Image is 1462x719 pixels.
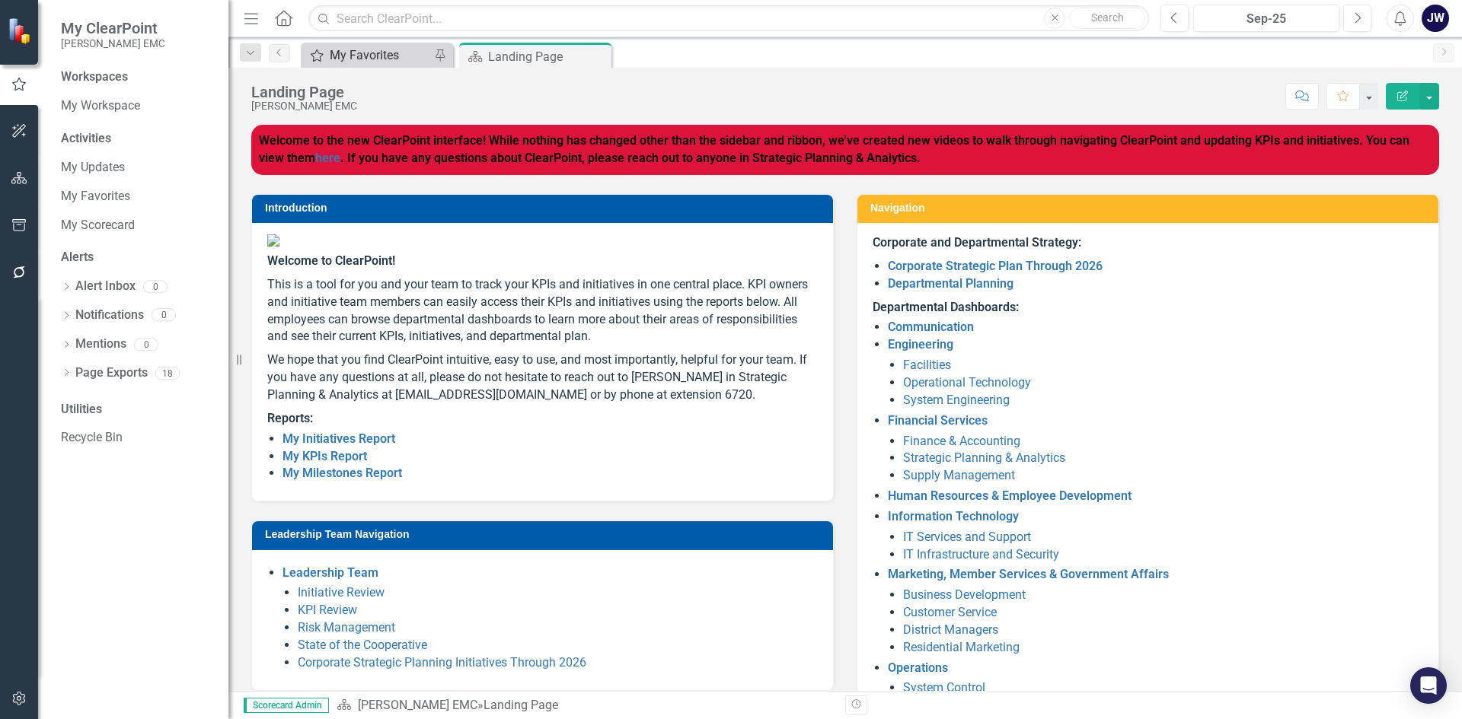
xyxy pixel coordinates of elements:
span: Search [1091,11,1124,24]
strong: Welcome to the new ClearPoint interface! While nothing has changed other than the sidebar and rib... [259,133,1409,165]
button: JW [1422,5,1449,32]
img: ClearPoint Strategy [8,17,34,44]
div: 0 [134,338,158,351]
div: Landing Page [251,84,357,100]
a: Corporate Strategic Planning Initiatives Through 2026 [298,655,586,670]
h3: Navigation [870,202,1431,214]
div: Landing Page [484,698,558,712]
a: Facilities [903,358,951,372]
a: Information Technology [888,509,1019,523]
div: Sep-25 [1199,10,1334,28]
strong: Reports: [267,411,313,425]
strong: Departmental Dashboards: [873,300,1019,314]
span: Scorecard Admin [244,698,329,713]
a: IT Infrastructure and Security [903,547,1059,562]
small: [PERSON_NAME] EMC [61,37,165,49]
a: Alert Inbox [75,278,136,295]
a: Marketing, Member Services & Government Affairs [888,567,1169,581]
a: Notifications [75,307,144,324]
a: Human Resources & Employee Development [888,488,1132,503]
a: My Workspace [61,97,213,115]
a: Initiative Review [298,585,385,600]
div: » [337,697,834,714]
a: Mentions [75,336,126,353]
a: Strategic Planning & Analytics [903,450,1065,465]
h3: Introduction [265,202,825,214]
div: Utilities [61,401,213,418]
a: Risk Management [298,620,395,635]
button: Sep-25 [1193,5,1339,32]
a: District Managers [903,622,998,637]
p: We hope that you find ClearPoint intuitive, easy to use, and most importantly, helpful for your t... [267,348,818,407]
span: My ClearPoint [61,19,165,37]
a: Recycle Bin [61,429,213,447]
a: Supply Management [903,468,1015,482]
a: My Favorites [61,188,213,205]
a: here [315,151,340,165]
div: Workspaces [61,68,128,86]
a: Operations [888,660,948,675]
div: Open Intercom Messenger [1410,667,1447,704]
div: [PERSON_NAME] EMC [251,100,357,112]
a: State of the Cooperative [298,638,427,652]
div: Landing Page [488,47,608,66]
a: My Updates [61,159,213,177]
div: 18 [155,367,180,380]
input: Search ClearPoint... [308,5,1149,32]
a: Communication [888,320,974,334]
a: System Engineering [903,393,1010,407]
a: Finance & Accounting [903,434,1020,448]
a: Departmental Planning [888,276,1014,291]
a: Financial Services [888,413,988,428]
div: 0 [143,280,168,293]
div: Alerts [61,249,213,266]
a: Page Exports [75,364,148,382]
a: Residential Marketing [903,640,1020,654]
a: Customer Service [903,605,997,619]
a: Leadership Team [283,565,378,580]
a: My Initiatives Report [283,431,395,446]
a: My Milestones Report [283,466,402,480]
h3: Leadership Team Navigation [265,529,825,540]
a: Corporate Strategic Plan Through 2026 [888,259,1103,273]
img: Jackson%20EMC%20high_res%20v2.png [267,234,818,247]
a: [PERSON_NAME] EMC [358,698,477,712]
button: Search [1069,8,1145,29]
div: My Favorites [330,46,430,65]
a: KPI Review [298,603,357,617]
a: Business Development [903,587,1026,602]
a: My Favorites [305,46,430,65]
span: Welcome to ClearPoint! [267,253,395,268]
div: Activities [61,130,213,148]
a: IT Services and Support [903,530,1031,544]
a: My Scorecard [61,217,213,234]
a: Operational Technology [903,375,1031,390]
strong: Corporate and Departmental Strategy: [873,235,1081,250]
a: Engineering [888,337,953,352]
a: My KPIs Report [283,449,367,463]
span: This is a tool for you and your team to track your KPIs and initiatives in one central place. KPI... [267,277,808,344]
div: 0 [152,309,176,322]
a: System Control [903,680,985,695]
